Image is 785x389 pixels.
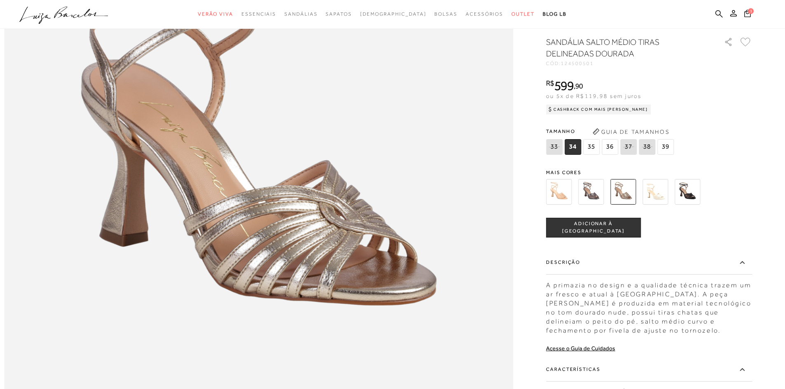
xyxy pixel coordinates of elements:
[657,139,674,155] span: 39
[466,11,503,17] span: Acessórios
[241,11,276,17] span: Essenciais
[578,179,604,205] img: SANDÁLIA SALTO MÉDIO TIRAS DELINEADAS CHUMBO
[198,7,233,22] a: categoryNavScreenReaderText
[434,11,457,17] span: Bolsas
[546,358,752,382] label: Características
[748,8,754,14] span: 1
[639,139,655,155] span: 38
[546,36,701,59] h1: SANDÁLIA SALTO MÉDIO TIRAS DELINEADAS DOURADA
[284,11,317,17] span: Sandálias
[360,11,426,17] span: [DEMOGRAPHIC_DATA]
[546,93,641,99] span: ou 5x de R$119,98 sem juros
[610,179,636,205] img: SANDÁLIA SALTO MÉDIO TIRAS DELINEADAS DOURADA
[574,82,583,90] i: ,
[546,218,641,238] button: ADICIONAR À [GEOGRAPHIC_DATA]
[546,79,554,87] i: R$
[546,277,752,335] div: A primazia no design e a qualidade técnica trazem um ar fresco e atual à [GEOGRAPHIC_DATA]. A peç...
[511,11,534,17] span: Outlet
[565,139,581,155] span: 34
[675,179,700,205] img: SANDÁLIA SALTO MÉDIO TIRAS DELINEADAS PRETA
[543,7,567,22] a: BLOG LB
[546,345,615,352] a: Acesse o Guia de Cuidados
[546,105,651,114] div: Cashback com Mais [PERSON_NAME]
[326,7,351,22] a: categoryNavScreenReaderText
[241,7,276,22] a: categoryNavScreenReaderText
[561,61,594,66] span: 124500501
[198,11,233,17] span: Verão Viva
[546,179,572,205] img: SANDÁLIA SALTO MÉDIO TIRAS DELINEADAS BLUSH
[360,7,426,22] a: noSubCategoriesText
[742,9,753,20] button: 1
[546,125,676,137] span: Tamanho
[554,78,574,93] span: 599
[511,7,534,22] a: categoryNavScreenReaderText
[546,139,562,155] span: 33
[546,251,752,275] label: Descrição
[466,7,503,22] a: categoryNavScreenReaderText
[575,82,583,90] span: 90
[602,139,618,155] span: 36
[546,170,752,175] span: Mais cores
[642,179,668,205] img: SANDÁLIA SALTO MÉDIO TIRAS DELINEADAS OFF WHITE
[284,7,317,22] a: categoryNavScreenReaderText
[434,7,457,22] a: categoryNavScreenReaderText
[546,61,711,66] div: CÓD:
[583,139,600,155] span: 35
[590,125,672,138] button: Guia de Tamanhos
[543,11,567,17] span: BLOG LB
[620,139,637,155] span: 37
[546,221,640,235] span: ADICIONAR À [GEOGRAPHIC_DATA]
[326,11,351,17] span: Sapatos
